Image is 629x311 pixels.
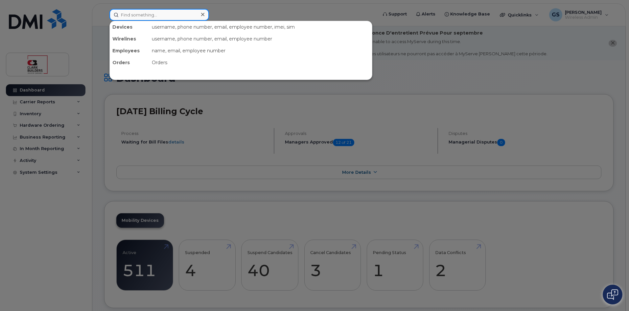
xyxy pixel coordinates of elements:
div: username, phone number, email, employee number, imei, sim [149,21,372,33]
div: Orders [110,57,149,68]
div: name, email, employee number [149,45,372,57]
div: Wirelines [110,33,149,45]
img: Open chat [607,289,618,300]
div: Orders [149,57,372,68]
div: username, phone number, email, employee number [149,33,372,45]
div: Employees [110,45,149,57]
div: Devices [110,21,149,33]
